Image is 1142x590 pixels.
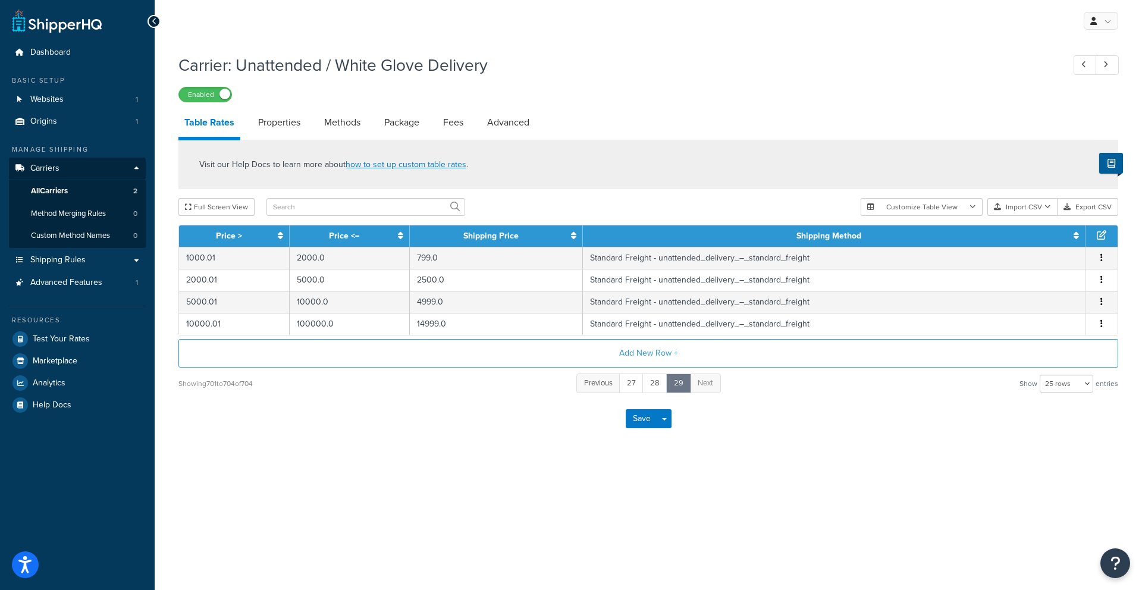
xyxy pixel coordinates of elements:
a: Marketplace [9,350,146,372]
a: Table Rates [178,108,240,140]
span: 1 [136,278,138,288]
button: Save [626,409,658,428]
span: Shipping Rules [30,255,86,265]
li: Origins [9,111,146,133]
span: Analytics [33,378,65,388]
li: Advanced Features [9,272,146,294]
span: 0 [133,209,137,219]
td: Standard Freight - unattended_delivery_–_standard_freight [583,313,1085,335]
a: Next Record [1096,55,1119,75]
a: Advanced [481,108,535,137]
td: 2000.0 [290,247,409,269]
a: Analytics [9,372,146,394]
a: Methods [318,108,366,137]
span: Help Docs [33,400,71,410]
a: Previous [576,374,620,393]
a: Advanced Features1 [9,272,146,294]
a: Previous Record [1074,55,1097,75]
td: 2500.0 [410,269,583,291]
span: 2 [133,186,137,196]
span: Test Your Rates [33,334,90,344]
span: Previous [584,377,613,388]
span: Custom Method Names [31,231,110,241]
div: Basic Setup [9,76,146,86]
a: Custom Method Names0 [9,225,146,247]
button: Full Screen View [178,198,255,216]
span: Advanced Features [30,278,102,288]
a: Origins1 [9,111,146,133]
div: Showing 701 to 704 of 704 [178,375,253,392]
span: 1 [136,95,138,105]
td: 5000.01 [179,291,290,313]
td: Standard Freight - unattended_delivery_–_standard_freight [583,247,1085,269]
td: 100000.0 [290,313,409,335]
h1: Carrier: Unattended / White Glove Delivery [178,54,1052,77]
td: 2000.01 [179,269,290,291]
a: Price <= [329,230,359,242]
button: Show Help Docs [1099,153,1123,174]
a: Shipping Price [463,230,519,242]
a: Method Merging Rules0 [9,203,146,225]
li: Custom Method Names [9,225,146,247]
p: Visit our Help Docs to learn more about . [199,158,468,171]
a: Shipping Method [796,230,861,242]
div: Manage Shipping [9,145,146,155]
a: 28 [642,374,667,393]
td: 1000.01 [179,247,290,269]
td: 4999.0 [410,291,583,313]
a: Help Docs [9,394,146,416]
a: Websites1 [9,89,146,111]
span: 0 [133,231,137,241]
a: Next [690,374,721,393]
a: Dashboard [9,42,146,64]
button: Open Resource Center [1100,548,1130,578]
span: Dashboard [30,48,71,58]
button: Customize Table View [861,198,983,216]
span: Method Merging Rules [31,209,106,219]
span: 1 [136,117,138,127]
li: Method Merging Rules [9,203,146,225]
a: Carriers [9,158,146,180]
a: AllCarriers2 [9,180,146,202]
span: Next [698,377,713,388]
td: Standard Freight - unattended_delivery_–_standard_freight [583,269,1085,291]
span: Carriers [30,164,59,174]
a: Package [378,108,425,137]
button: Import CSV [987,198,1058,216]
td: 5000.0 [290,269,409,291]
td: 799.0 [410,247,583,269]
input: Search [266,198,465,216]
span: Show [1019,375,1037,392]
a: Test Your Rates [9,328,146,350]
label: Enabled [179,87,231,102]
a: 27 [619,374,644,393]
td: 10000.0 [290,291,409,313]
td: 14999.0 [410,313,583,335]
li: Carriers [9,158,146,248]
span: Websites [30,95,64,105]
a: 29 [666,374,691,393]
span: Marketplace [33,356,77,366]
a: how to set up custom table rates [346,158,466,171]
button: Add New Row + [178,339,1118,368]
span: entries [1096,375,1118,392]
td: Standard Freight - unattended_delivery_–_standard_freight [583,291,1085,313]
td: 10000.01 [179,313,290,335]
span: Origins [30,117,57,127]
a: Shipping Rules [9,249,146,271]
a: Price > [216,230,242,242]
button: Export CSV [1058,198,1118,216]
span: All Carriers [31,186,68,196]
div: Resources [9,315,146,325]
a: Fees [437,108,469,137]
li: Websites [9,89,146,111]
a: Properties [252,108,306,137]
